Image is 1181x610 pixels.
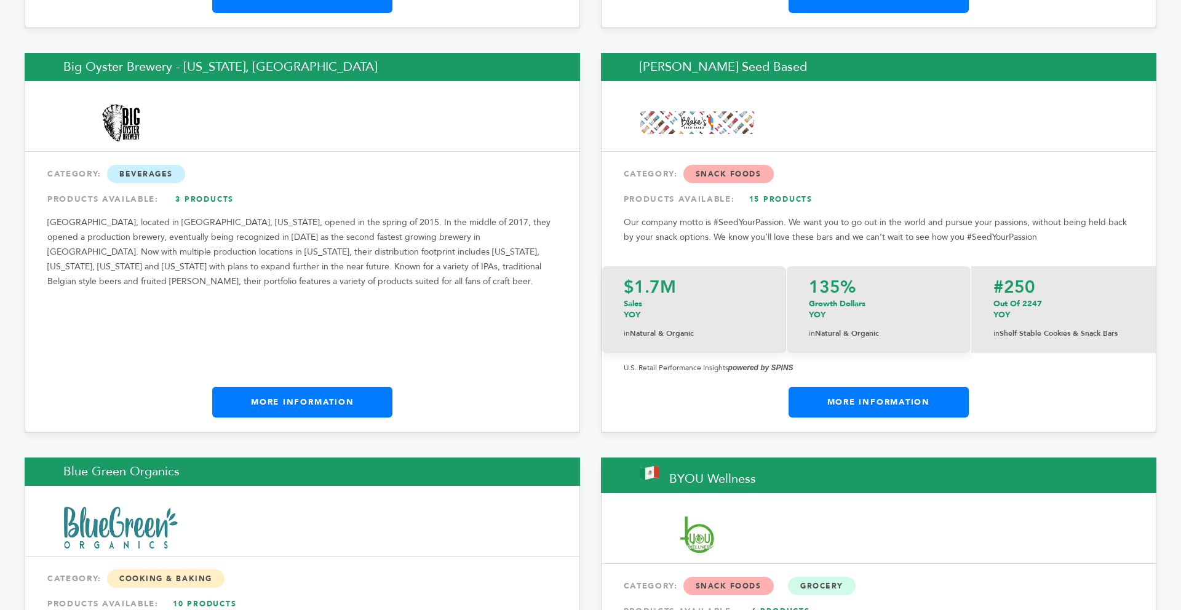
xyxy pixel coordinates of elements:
[993,328,1000,338] span: in
[624,575,1134,597] div: CATEGORY:
[738,188,824,210] a: 15 Products
[64,102,178,144] img: Big Oyster Brewery - Delaware, USA
[809,279,948,296] p: 135%
[624,327,764,341] p: Natural & Organic
[162,188,248,210] a: 3 Products
[993,298,1134,320] p: Out of 2247
[25,53,580,81] h2: Big Oyster Brewery - [US_STATE], [GEOGRAPHIC_DATA]
[809,309,825,320] span: YOY
[107,569,225,588] span: Cooking & Baking
[809,327,948,341] p: Natural & Organic
[624,298,764,320] p: Sales
[993,279,1134,296] p: #250
[601,53,1156,81] h2: [PERSON_NAME] Seed Based
[47,163,557,185] div: CATEGORY:
[25,457,580,486] h2: Blue Green Organics
[683,577,774,595] span: Snack Foods
[47,215,557,289] p: [GEOGRAPHIC_DATA], located in [GEOGRAPHIC_DATA], [US_STATE], opened in the spring of 2015. In the...
[601,457,1156,493] h2: BYOU Wellness
[640,466,659,480] img: This brand is from Mexico (MX)
[683,165,774,183] span: Snack Foods
[624,163,1134,185] div: CATEGORY:
[624,360,1134,375] p: U.S. Retail Performance Insights
[788,577,856,595] span: Grocery
[728,363,793,372] strong: powered by SPINS
[993,327,1134,341] p: Shelf Stable Cookies & Snack Bars
[212,387,392,418] a: More Information
[640,111,754,134] img: Blake's Seed Based
[624,328,630,338] span: in
[809,298,948,320] p: Growth Dollars
[47,568,557,590] div: CATEGORY:
[789,387,969,418] a: More Information
[993,309,1010,320] span: YOY
[809,328,815,338] span: in
[64,507,178,549] img: Blue Green Organics
[640,514,754,556] img: BYOU Wellness
[624,309,640,320] span: YOY
[107,165,185,183] span: Beverages
[624,215,1134,245] p: Our company motto is #SeedYourPassion. We want you to go out in the world and pursue your passion...
[624,188,1134,210] div: PRODUCTS AVAILABLE:
[624,279,764,296] p: $1.7M
[47,188,557,210] div: PRODUCTS AVAILABLE:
